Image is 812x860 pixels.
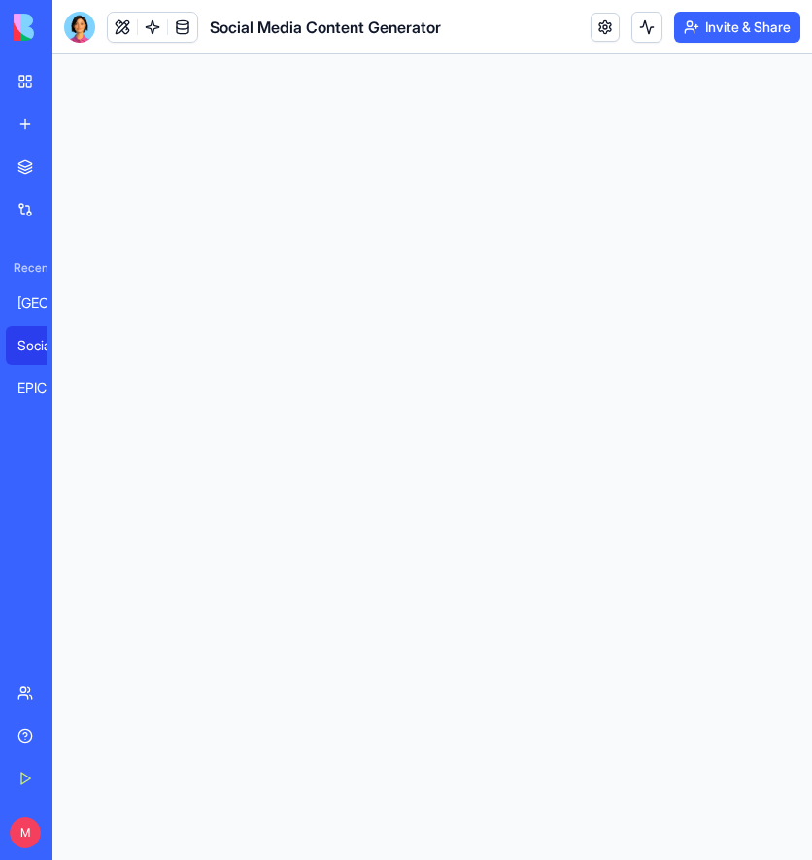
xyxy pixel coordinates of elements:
[6,326,84,365] a: Social Media Content Generator
[674,12,800,43] button: Invite & Share
[6,260,47,276] span: Recent
[14,14,134,41] img: logo
[17,336,72,355] div: Social Media Content Generator
[10,817,41,848] span: M
[210,16,441,39] span: Social Media Content Generator
[6,369,84,408] a: EPIC AI Agent Launcher Hub
[6,283,84,322] a: [GEOGRAPHIC_DATA]
[17,379,72,398] div: EPIC AI Agent Launcher Hub
[17,293,72,313] div: [GEOGRAPHIC_DATA]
